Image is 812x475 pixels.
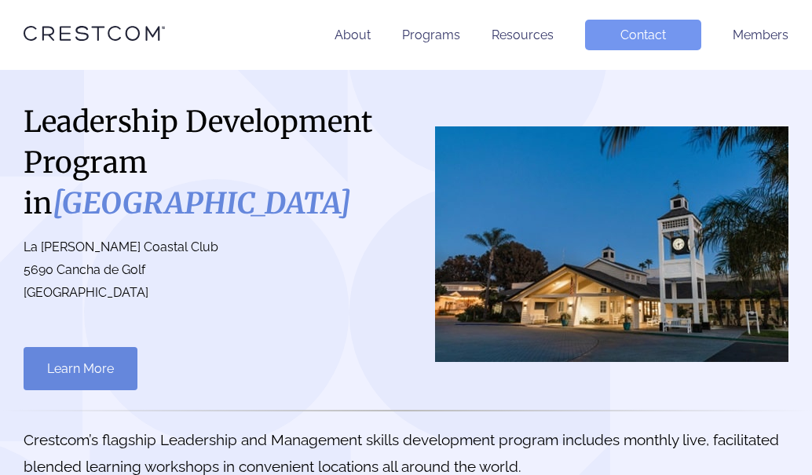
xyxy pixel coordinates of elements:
p: La [PERSON_NAME] Coastal Club 5690 Cancha de Golf [GEOGRAPHIC_DATA] [24,236,390,304]
img: San Diego County [435,126,788,362]
a: Programs [402,27,460,42]
a: Learn More [24,347,137,390]
a: Members [733,27,788,42]
i: [GEOGRAPHIC_DATA] [53,185,351,221]
h1: Leadership Development Program in [24,101,390,224]
a: Contact [585,20,701,50]
a: Resources [492,27,554,42]
a: About [335,27,371,42]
